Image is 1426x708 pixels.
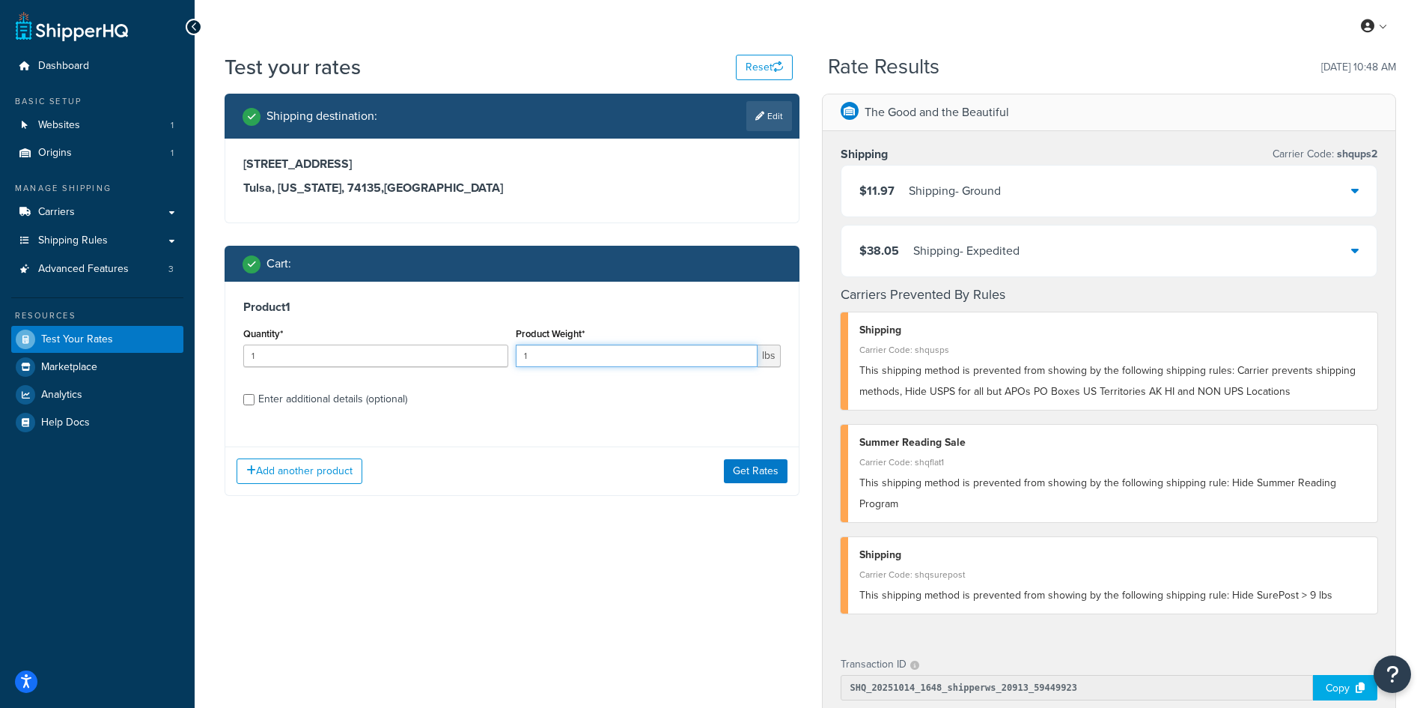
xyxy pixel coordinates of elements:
span: This shipping method is prevented from showing by the following shipping rule: Hide SurePost > 9 lbs [859,587,1332,603]
div: Summer Reading Sale [859,432,1367,453]
h1: Test your rates [225,52,361,82]
span: 1 [171,147,174,160]
span: $38.05 [859,242,899,259]
a: Advanced Features3 [11,255,183,283]
button: Reset [736,55,793,80]
a: Origins1 [11,139,183,167]
h3: Shipping [841,147,888,162]
input: 0.00 [516,345,758,367]
span: $11.97 [859,182,895,199]
div: Shipping [859,320,1367,341]
span: Marketplace [41,361,97,374]
span: This shipping method is prevented from showing by the following shipping rules: Carrier prevents ... [859,363,1356,399]
div: Copy [1313,675,1377,701]
a: Edit [746,101,792,131]
div: Carrier Code: shqusps [859,339,1367,360]
input: 0 [243,345,508,367]
span: Websites [38,119,80,132]
span: Shipping Rules [38,235,108,247]
div: Resources [11,309,183,322]
input: Enter additional details (optional) [243,394,255,405]
a: Carriers [11,199,183,226]
button: Add another product [237,459,362,484]
span: Origins [38,147,72,160]
span: 3 [168,263,174,276]
span: Help Docs [41,417,90,429]
div: Carrier Code: shqflat1 [859,452,1367,473]
span: Test Your Rates [41,333,113,346]
a: Websites1 [11,112,183,139]
a: Dashboard [11,52,183,80]
div: Carrier Code: shqsurepost [859,564,1367,585]
label: Quantity* [243,328,283,339]
button: Open Resource Center [1374,656,1411,693]
div: Manage Shipping [11,182,183,195]
span: 1 [171,119,174,132]
div: Shipping - Expedited [913,240,1020,261]
div: Basic Setup [11,95,183,108]
p: [DATE] 10:48 AM [1321,57,1396,78]
h2: Rate Results [828,55,939,79]
h3: Product 1 [243,300,781,315]
span: lbs [758,345,781,367]
a: Test Your Rates [11,326,183,353]
div: Shipping - Ground [909,181,1001,202]
a: Shipping Rules [11,227,183,255]
li: Websites [11,112,183,139]
label: Product Weight* [516,328,585,339]
p: Carrier Code: [1273,144,1377,165]
li: Advanced Features [11,255,183,283]
h4: Carriers Prevented By Rules [841,285,1378,305]
span: Carriers [38,206,75,219]
h3: Tulsa, [US_STATE], 74135 , [GEOGRAPHIC_DATA] [243,181,781,196]
div: Shipping [859,545,1367,566]
a: Help Docs [11,409,183,436]
h3: [STREET_ADDRESS] [243,157,781,172]
span: Dashboard [38,60,89,73]
a: Analytics [11,381,183,408]
span: Analytics [41,389,82,402]
p: Transaction ID [841,654,907,675]
span: shqups2 [1334,146,1377,162]
span: This shipping method is prevented from showing by the following shipping rule: Hide Summer Readin... [859,475,1336,512]
li: Origins [11,139,183,167]
h2: Cart : [266,257,291,270]
a: Marketplace [11,354,183,381]
p: The Good and the Beautiful [865,102,1009,123]
div: Enter additional details (optional) [258,389,407,410]
span: Advanced Features [38,263,129,276]
button: Get Rates [724,459,787,483]
h2: Shipping destination : [266,109,377,123]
